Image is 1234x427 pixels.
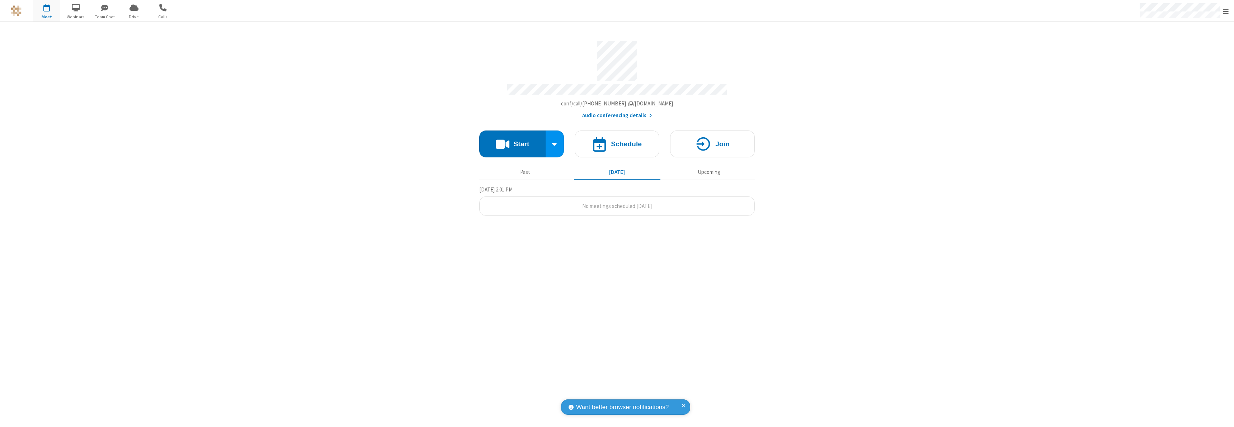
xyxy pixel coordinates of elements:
span: Drive [121,14,147,20]
h4: Start [513,141,529,147]
section: Today's Meetings [479,185,755,216]
button: Start [479,131,546,157]
section: Account details [479,35,755,120]
span: Copy my meeting room link [561,100,673,107]
button: Upcoming [666,165,752,179]
span: Meet [33,14,60,20]
span: [DATE] 2:01 PM [479,186,513,193]
span: Want better browser notifications? [576,403,669,412]
div: Start conference options [546,131,564,157]
button: [DATE] [574,165,660,179]
button: Audio conferencing details [582,112,652,120]
button: Schedule [575,131,659,157]
span: Webinars [62,14,89,20]
button: Past [482,165,569,179]
h4: Schedule [611,141,642,147]
button: Copy my meeting room linkCopy my meeting room link [561,100,673,108]
button: Join [670,131,755,157]
span: No meetings scheduled [DATE] [582,203,652,209]
img: QA Selenium DO NOT DELETE OR CHANGE [11,5,22,16]
span: Calls [150,14,176,20]
span: Team Chat [91,14,118,20]
iframe: Chat [1216,408,1229,422]
h4: Join [715,141,730,147]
